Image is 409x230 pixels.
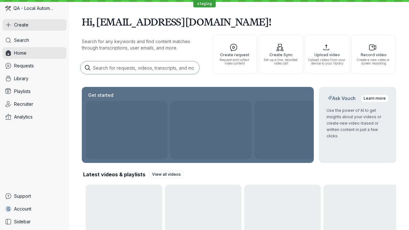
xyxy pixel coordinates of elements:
[149,171,184,178] a: View all videos
[3,34,66,46] a: Search
[212,34,257,74] button: Create requestRequest and collect video content
[14,88,31,95] span: Playlists
[308,53,347,57] span: Upload video
[327,95,357,102] h2: Ask Vouch
[14,63,34,69] span: Requests
[308,58,347,65] span: Upload videos from your device to your library
[152,171,181,178] span: View all videos
[3,19,66,31] button: Create
[3,86,66,97] a: Playlists
[3,98,66,110] a: Recruiter
[5,5,11,11] img: QA - Local Automation avatar
[364,95,386,102] span: Learn more
[14,206,31,212] span: Account
[361,95,389,102] a: Learn more
[14,218,31,225] span: Sidebar
[82,38,201,51] p: Search for any keywords and find content matches through transcriptions, user emails, and more.
[14,37,29,43] span: Search
[3,203,66,215] a: sAccount
[3,73,66,84] a: Library
[3,47,66,59] a: Home
[305,34,350,74] button: Upload videoUpload videos from your device to your library
[215,53,254,57] span: Create request
[215,58,254,65] span: Request and collect video content
[14,101,33,107] span: Recruiter
[14,114,33,120] span: Analytics
[351,34,396,74] button: Record videoCreate a new video or screen recording
[261,53,300,57] span: Create Sync
[82,13,396,31] h1: Hi, [EMAIL_ADDRESS][DOMAIN_NAME]!
[81,61,199,74] input: Search for requests, videos, transcripts, and more...
[261,58,300,65] span: Set up a live, recorded video call
[14,193,31,199] span: Support
[13,5,54,11] span: QA - Local Automation
[14,22,28,28] span: Create
[87,92,115,98] h2: Get started
[327,107,389,139] p: Use the power of AI to get insights about your videos or create new video-based or written conten...
[354,58,393,65] span: Create a new video or screen recording
[3,216,66,227] a: Sidebar
[83,171,145,178] h2: Latest videos & playlists
[7,206,10,212] span: s
[354,53,393,57] span: Record video
[14,75,28,82] span: Library
[259,34,303,74] button: Create SyncSet up a live, recorded video call
[3,111,66,123] a: Analytics
[3,3,66,14] div: QA - Local Automation
[3,190,66,202] a: Support
[3,60,66,72] a: Requests
[14,50,27,56] span: Home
